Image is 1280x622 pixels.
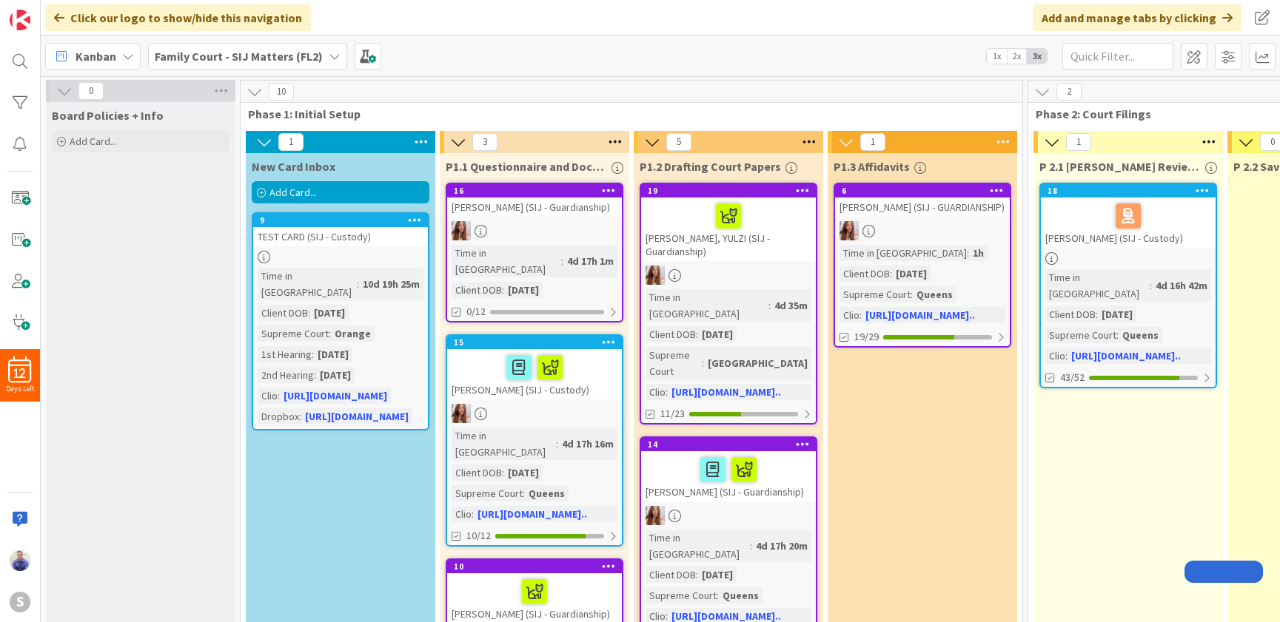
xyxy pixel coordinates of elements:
div: Client DOB [452,464,502,481]
div: Clio [1045,348,1065,364]
div: [PERSON_NAME] (SIJ - Guardianship) [447,197,622,217]
div: [DATE] [698,326,737,342]
span: : [696,326,698,342]
div: Click our logo to show/hide this navigation [45,4,311,31]
div: AR [835,221,1010,240]
span: : [890,266,892,282]
span: : [1096,306,1098,322]
div: 16 [447,184,622,197]
span: : [299,408,301,425]
div: [DATE] [698,567,737,583]
span: Board Policies + Info [52,108,164,123]
div: 10 [454,561,622,572]
div: [DATE] [504,282,543,298]
div: [PERSON_NAME] (SIJ - GUARDIANSHIP) [835,197,1010,217]
div: Clio [840,307,860,323]
div: Time in [GEOGRAPHIC_DATA] [646,289,768,322]
div: Queens [525,485,569,501]
div: 6 [835,184,1010,197]
div: [DATE] [504,464,543,481]
div: [GEOGRAPHIC_DATA] [704,355,811,371]
div: Supreme Court [840,286,911,302]
div: Time in [GEOGRAPHIC_DATA] [452,245,561,277]
div: Client DOB [646,567,696,583]
img: AR [840,221,859,240]
span: : [472,506,474,522]
img: JG [10,550,30,571]
span: 11/23 [660,406,685,422]
span: 2 [1056,83,1082,101]
span: 1 [1066,133,1091,151]
div: 14 [641,438,816,451]
div: 4d 17h 1m [563,253,617,269]
div: Add and manage tabs by clicking [1033,4,1242,31]
a: [URL][DOMAIN_NAME].. [671,385,781,399]
div: AR [641,266,816,285]
span: 1 [860,133,885,151]
span: P1.3 Affidavits [834,159,910,174]
span: : [1116,327,1119,343]
div: AR [641,506,816,525]
span: : [1150,277,1152,294]
img: Visit kanbanzone.com [10,10,30,30]
div: [DATE] [1098,306,1136,322]
div: Time in [GEOGRAPHIC_DATA] [646,530,750,562]
div: Supreme Court [1045,327,1116,343]
div: Client DOB [258,305,308,321]
span: P1.2 Drafting Court Papers [640,159,781,174]
div: [PERSON_NAME] (SIJ - Custody) [1041,197,1216,248]
div: S [10,592,30,612]
div: 9 [253,214,428,227]
div: Client DOB [646,326,696,342]
div: 15 [454,337,622,348]
div: [PERSON_NAME] (SIJ - Custody) [447,349,622,399]
div: AR [447,404,622,423]
div: Supreme Court [258,325,329,342]
span: : [502,464,504,481]
div: 18 [1041,184,1216,197]
div: 18[PERSON_NAME] (SIJ - Custody) [1041,184,1216,248]
span: 0/12 [466,304,486,320]
span: : [702,355,704,371]
span: 2x [1007,49,1027,64]
div: 4d 35m [771,297,811,314]
span: P 2.1 Lina Review + E-File [1039,159,1201,174]
div: Clio [646,384,666,400]
span: 0 [78,82,104,100]
a: 18[PERSON_NAME] (SIJ - Custody)Time in [GEOGRAPHIC_DATA]:4d 16h 42mClient DOB:[DATE]Supreme Court... [1039,183,1217,388]
span: New Card Inbox [252,159,335,174]
span: : [666,384,668,400]
div: 15 [447,336,622,349]
span: Add Card... [70,135,117,148]
span: : [717,587,719,604]
a: [URL][DOMAIN_NAME].. [478,507,587,521]
a: [URL][DOMAIN_NAME].. [865,308,975,322]
div: 10d 19h 25m [359,276,423,292]
span: : [967,245,969,261]
div: Dropbox [258,408,299,425]
div: Supreme Court [452,485,523,501]
div: [PERSON_NAME], YULZI (SIJ - Guardianship) [641,197,816,261]
div: Time in [GEOGRAPHIC_DATA] [258,268,357,300]
div: [PERSON_NAME] (SIJ - Guardianship) [641,451,816,501]
div: 16 [454,186,622,196]
a: 9TEST CARD (SIJ - Custody)Time in [GEOGRAPHIC_DATA]:10d 19h 25mClient DOB:[DATE]Supreme Court:Ora... [252,212,429,430]
div: Clio [258,388,278,404]
a: [URL][DOMAIN_NAME] [305,410,409,423]
div: Time in [GEOGRAPHIC_DATA] [452,427,556,460]
a: 6[PERSON_NAME] (SIJ - GUARDIANSHIP)ARTime in [GEOGRAPHIC_DATA]:1hClient DOB:[DATE]Supreme Court:Q... [834,183,1011,348]
span: 10/12 [466,528,491,544]
span: : [502,282,504,298]
div: Time in [GEOGRAPHIC_DATA] [1045,269,1150,302]
span: : [1065,348,1068,364]
div: 4d 17h 16m [558,436,617,452]
div: 19 [641,184,816,197]
span: 3 [472,133,497,151]
span: 43/52 [1060,370,1085,385]
span: : [329,325,331,342]
div: Queens [719,587,763,604]
div: 1h [969,245,988,261]
div: Client DOB [452,282,502,298]
span: : [768,297,771,314]
span: 5 [666,133,691,151]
